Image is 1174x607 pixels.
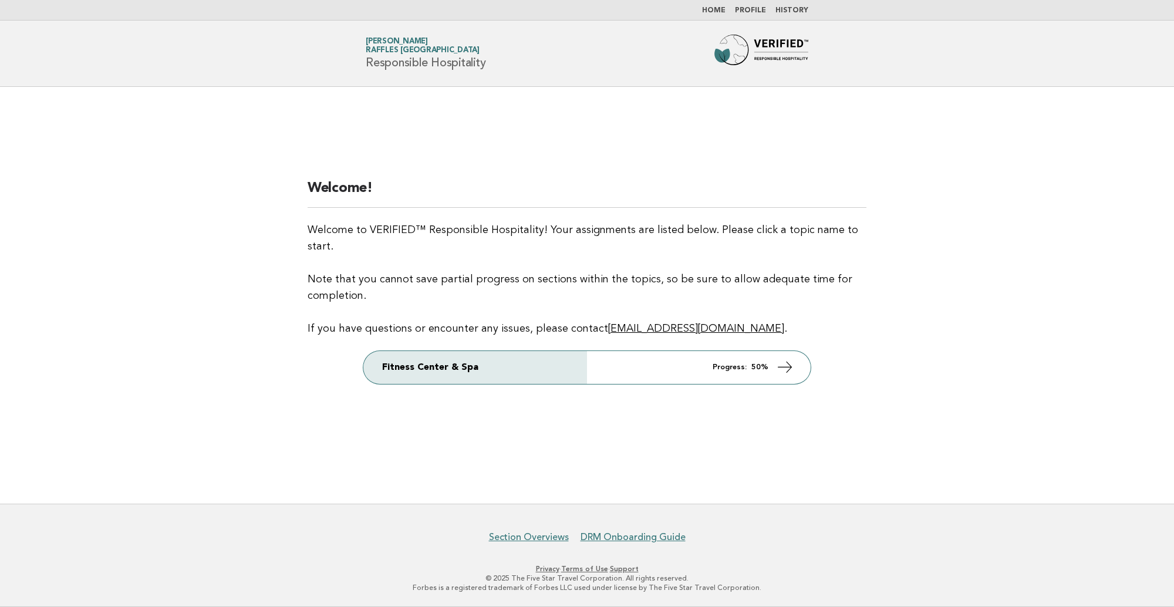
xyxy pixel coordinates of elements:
span: Raffles [GEOGRAPHIC_DATA] [366,47,480,55]
a: [PERSON_NAME]Raffles [GEOGRAPHIC_DATA] [366,38,480,54]
a: History [775,7,808,14]
a: DRM Onboarding Guide [581,531,686,543]
p: · · [228,564,946,574]
p: © 2025 The Five Star Travel Corporation. All rights reserved. [228,574,946,583]
img: Forbes Travel Guide [714,35,808,72]
a: Fitness Center & Spa Progress: 50% [363,351,811,384]
p: Welcome to VERIFIED™ Responsible Hospitality! Your assignments are listed below. Please click a t... [308,222,866,337]
h1: Responsible Hospitality [366,38,485,69]
a: Profile [735,7,766,14]
a: Section Overviews [489,531,569,543]
a: Home [702,7,726,14]
a: Support [610,565,639,573]
h2: Welcome! [308,179,866,208]
p: Forbes is a registered trademark of Forbes LLC used under license by The Five Star Travel Corpora... [228,583,946,592]
a: Privacy [536,565,559,573]
strong: 50% [751,363,768,371]
a: [EMAIL_ADDRESS][DOMAIN_NAME] [608,323,784,334]
em: Progress: [713,363,747,371]
a: Terms of Use [561,565,608,573]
